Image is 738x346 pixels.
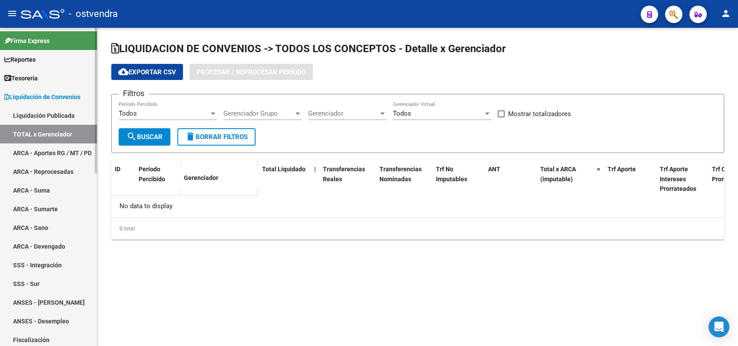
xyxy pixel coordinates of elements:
[111,160,135,196] datatable-header-cell: ID
[259,160,311,198] datatable-header-cell: Total Liquidado
[111,43,506,55] span: LIQUIDACION DE CONVENIOS -> TODOS LOS CONCEPTOS - Detalle x Gerenciador
[184,174,218,181] span: Gerenciador
[721,8,731,19] mat-icon: person
[488,166,500,173] span: ANT
[319,160,376,198] datatable-header-cell: Transferencias Reales
[180,169,259,187] datatable-header-cell: Gerenciador
[4,73,38,83] span: Tesorería
[118,67,129,77] mat-icon: cloud_download
[119,87,149,100] h3: Filtros
[323,166,365,183] span: Transferencias Reales
[135,160,168,196] datatable-header-cell: Período Percibido
[126,131,137,142] mat-icon: search
[314,166,316,173] span: |
[604,160,656,198] datatable-header-cell: Trf Aporte
[393,110,411,117] span: Todos
[656,160,708,198] datatable-header-cell: Trf Aporte Intereses Prorrateados
[111,218,724,240] div: 0 total
[119,110,137,117] span: Todos
[139,166,165,183] span: Período Percibido
[111,64,183,80] button: Exportar CSV
[4,36,50,46] span: Firma Express
[185,133,248,141] span: Borrar Filtros
[308,110,379,117] span: Gerenciador
[4,55,36,64] span: Reportes
[379,166,422,183] span: Transferencias Nominadas
[223,110,294,117] span: Gerenciador Grupo
[508,109,571,119] span: Mostrar totalizadores
[69,4,118,23] span: - ostvendra
[262,166,306,173] span: Total Liquidado
[189,64,313,80] button: Procesar / Reprocesar período
[118,68,176,76] span: Exportar CSV
[115,166,120,173] span: ID
[485,160,537,198] datatable-header-cell: ANT
[119,128,170,146] button: Buscar
[7,8,17,19] mat-icon: menu
[376,160,432,198] datatable-header-cell: Transferencias Nominadas
[540,166,576,183] span: Total x ARCA (imputable)
[436,166,467,183] span: Trf No Imputables
[597,166,600,173] span: =
[311,160,319,198] datatable-header-cell: |
[185,131,196,142] mat-icon: delete
[126,133,163,141] span: Buscar
[177,128,256,146] button: Borrar Filtros
[432,160,485,198] datatable-header-cell: Trf No Imputables
[593,160,604,198] datatable-header-cell: =
[4,92,80,102] span: Liquidación de Convenios
[608,166,636,173] span: Trf Aporte
[196,68,306,76] span: Procesar / Reprocesar período
[660,166,696,193] span: Trf Aporte Intereses Prorrateados
[537,160,593,198] datatable-header-cell: Total x ARCA (imputable)
[708,316,729,337] div: Open Intercom Messenger
[111,196,724,217] div: No data to display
